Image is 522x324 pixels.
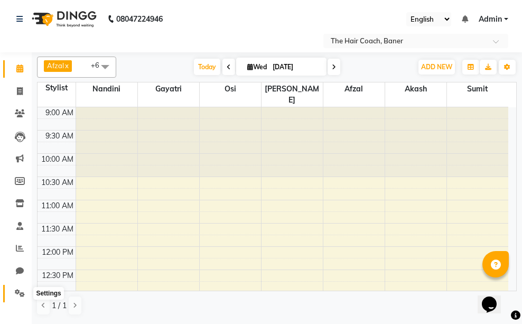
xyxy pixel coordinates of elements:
[43,131,76,142] div: 9:30 AM
[421,63,452,71] span: ADD NEW
[194,59,220,75] span: Today
[64,61,69,70] a: x
[269,59,322,75] input: 2025-09-03
[447,82,509,96] span: Sumit
[33,287,63,300] div: Settings
[40,270,76,281] div: 12:30 PM
[262,82,323,107] span: [PERSON_NAME]
[138,82,199,96] span: Gayatri
[39,200,76,211] div: 11:00 AM
[38,82,76,94] div: Stylist
[52,300,67,311] span: 1 / 1
[76,82,137,96] span: Nandini
[200,82,261,96] span: Osi
[39,224,76,235] div: 11:30 AM
[27,4,99,34] img: logo
[245,63,269,71] span: Wed
[40,247,76,258] div: 12:00 PM
[478,282,511,313] iframe: chat widget
[39,177,76,188] div: 10:30 AM
[479,14,502,25] span: Admin
[385,82,446,96] span: Akash
[43,107,76,118] div: 9:00 AM
[116,4,163,34] b: 08047224946
[323,82,385,96] span: Afzal
[39,154,76,165] div: 10:00 AM
[91,61,107,69] span: +6
[418,60,455,75] button: ADD NEW
[47,61,64,70] span: Afzal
